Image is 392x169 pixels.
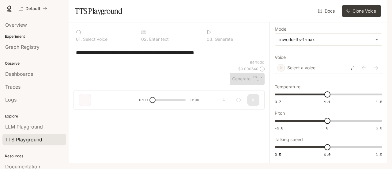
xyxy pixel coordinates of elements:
p: $ 0.000640 [238,66,258,71]
p: 0 2 . [141,37,148,41]
p: Default [25,6,40,11]
span: 0 [326,125,328,131]
p: Pitch [275,111,285,115]
p: 0 1 . [76,37,82,41]
p: 0 3 . [207,37,213,41]
p: Voice [275,55,286,60]
p: Select a voice [287,65,315,71]
span: 0.7 [275,99,281,104]
p: 64 / 1000 [250,60,265,65]
p: Model [275,27,287,31]
span: 1.1 [324,99,330,104]
span: 0.5 [275,152,281,157]
span: 1.5 [376,152,382,157]
span: 1.0 [324,152,330,157]
button: Clone Voice [342,5,381,17]
p: Temperature [275,85,300,89]
a: Docs [317,5,337,17]
div: inworld-tts-1-max [275,34,382,45]
h1: TTS Playground [75,5,122,17]
p: Select voice [82,37,107,41]
p: Generate [213,37,233,41]
div: inworld-tts-1-max [279,36,372,43]
p: Talking speed [275,137,303,142]
span: -5.0 [275,125,283,131]
span: 5.0 [376,125,382,131]
p: Enter text [148,37,169,41]
span: 1.5 [376,99,382,104]
button: All workspaces [16,2,50,15]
